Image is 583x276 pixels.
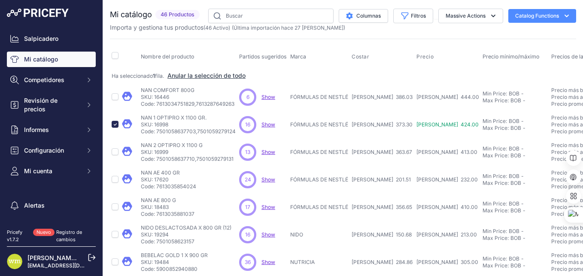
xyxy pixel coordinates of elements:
[521,262,525,269] div: -
[510,125,521,132] div: BOB
[141,114,236,121] p: NAN 1 OPTIPRO X 1100 GR.
[110,9,152,21] h2: Mi catálogo
[508,9,576,23] button: Catalog Functions
[510,235,521,242] div: BOB
[483,262,509,269] div: Max Price:
[509,255,519,262] div: BOB
[261,204,275,210] a: Show
[416,53,436,60] button: Precio
[141,142,234,149] p: NAN 2 OPTIPRO X 1100 G
[261,149,275,155] a: Show
[7,163,96,179] button: Mi cuenta
[509,145,519,152] div: BOB
[483,228,507,235] div: Min Price:
[352,259,413,265] span: [PERSON_NAME] 284.86
[261,176,275,183] a: Show
[290,176,348,183] p: FÓRMULAS DE NESTLÉ
[483,173,507,180] div: Min Price:
[141,266,208,273] p: Code: 5900852940880
[416,204,478,210] span: [PERSON_NAME] 410.00
[24,201,45,210] font: Alertas
[245,176,251,184] span: 24
[24,146,80,155] span: Configuración
[416,259,478,265] span: [PERSON_NAME] 305.00
[519,145,524,152] div: -
[509,118,519,125] div: BOB
[352,204,412,210] span: [PERSON_NAME] 356.65
[483,90,507,97] div: Min Price:
[352,231,412,238] span: [PERSON_NAME] 150.68
[7,122,96,138] button: Informes
[167,71,246,80] button: Anular la selección de todo
[509,228,519,235] div: BOB
[141,252,208,259] p: BEBELAC GOLD 1 X 900 GR
[483,145,507,152] div: Min Price:
[208,9,334,23] input: Buscar
[141,259,208,266] p: SKU: 19484
[141,224,231,231] p: NIDO DESLACTOSADA X 800 GR (12)
[509,173,519,180] div: BOB
[521,235,525,242] div: -
[141,121,236,128] p: SKU: 16998
[416,121,479,128] span: [PERSON_NAME] 424.00
[416,176,478,183] span: [PERSON_NAME] 232.00
[352,176,411,183] span: [PERSON_NAME] 201.51
[141,101,234,107] p: Code: 7613034751829,7613287649263
[232,25,345,31] span: (Última importación hace 27 [PERSON_NAME])
[521,207,525,214] div: -
[245,121,250,129] span: 16
[416,149,477,155] span: [PERSON_NAME] 413.00
[7,143,96,158] button: Configuración
[352,53,371,60] button: Costar
[245,203,250,211] span: 17
[110,24,345,31] font: Importa y gestiona tus productos
[24,167,80,175] span: Mi cuenta
[112,73,164,79] span: Ha seleccionado fila.
[483,53,539,60] span: Precio mínimo/máximo
[203,25,230,31] span: ( )
[141,149,234,156] p: SKU: 16999
[519,118,524,125] div: -
[245,231,250,239] span: 16
[438,9,503,23] button: Massive Actions
[141,238,231,245] p: Code: 7501058623157
[155,10,200,20] span: 46 Productos
[141,156,234,163] p: Code: 7501058637710,7501059279131
[261,94,275,100] a: Show
[339,9,388,23] button: Columnas
[290,204,348,211] p: FÓRMULAS DE NESTLÉ
[205,25,228,31] a: 46 Activo
[24,76,80,84] span: Competidores
[416,94,479,100] span: [PERSON_NAME] 444.00
[24,96,80,113] span: Revisión de precios
[141,231,231,238] p: SKU: 19294
[261,231,275,238] a: Show
[483,207,509,214] div: Max Price:
[153,73,155,79] strong: 1
[24,55,58,64] font: Mi catálogo
[141,87,234,94] p: NAN COMFORT 800G
[352,53,370,60] span: Costar
[261,121,275,128] a: Show
[352,149,412,155] span: [PERSON_NAME] 363.67
[356,12,381,19] font: Columnas
[290,231,348,238] p: NIDO
[141,94,234,101] p: SKU: 16446
[290,53,306,60] span: Marca
[352,94,413,100] span: [PERSON_NAME] 386.03
[510,207,521,214] div: BOB
[290,94,348,101] p: FÓRMULAS DE NESTLÉ
[141,169,196,176] p: NAN AE 400 GR
[261,259,275,265] a: Show
[509,90,519,97] div: BOB
[141,128,236,135] p: Code: 7501058637703,7501059279124
[483,152,509,159] div: Max Price:
[519,200,524,207] div: -
[7,198,96,213] a: Alertas
[510,97,521,104] div: BOB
